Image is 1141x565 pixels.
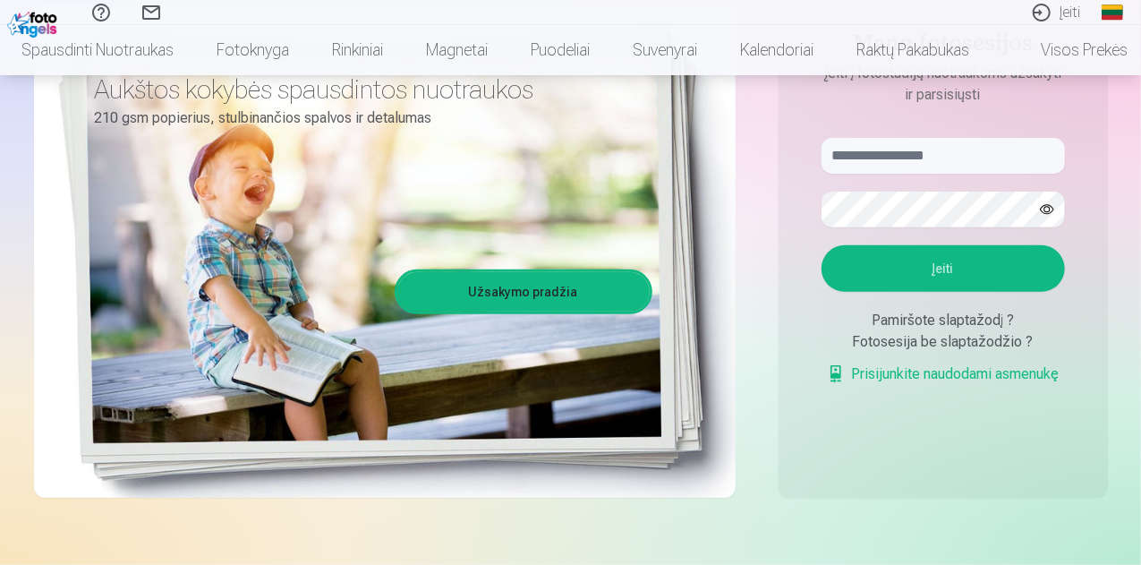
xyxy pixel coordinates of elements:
[827,364,1060,385] a: Prisijunkite naudodami asmenukę
[95,73,639,106] h3: Aukštos kokybės spausdintos nuotraukos
[719,25,835,75] a: Kalendoriai
[404,25,509,75] a: Magnetai
[509,25,611,75] a: Puodeliai
[195,25,311,75] a: Fotoknyga
[835,25,991,75] a: Raktų pakabukas
[7,7,62,38] img: /fa2
[95,106,639,131] p: 210 gsm popierius, stulbinančios spalvos ir detalumas
[822,310,1065,331] div: Pamiršote slaptažodį ?
[822,331,1065,353] div: Fotosesija be slaptažodžio ?
[804,63,1083,106] p: Įeiti į fotostudiją nuotraukoms užsakyti ir parsisiųsti
[611,25,719,75] a: Suvenyrai
[397,272,650,312] a: Užsakymo pradžia
[311,25,404,75] a: Rinkiniai
[822,245,1065,292] button: Įeiti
